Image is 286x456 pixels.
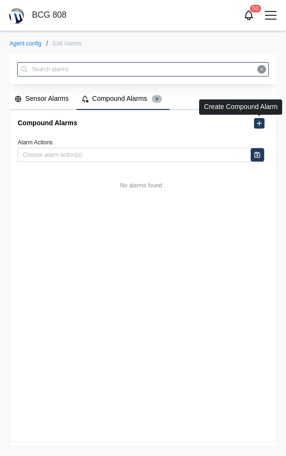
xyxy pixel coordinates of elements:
[250,5,261,12] div: 50
[156,96,158,102] span: 0
[10,41,42,46] a: Agent config
[53,41,82,46] div: Edit Alarms
[112,181,169,190] div: No alarms found
[18,118,77,128] h6: Compound Alarms
[46,40,48,47] div: /
[25,94,69,104] div: Sensor Alarms
[32,9,66,22] div: BCG 808
[7,6,26,25] img: Mobile Logo
[23,152,95,159] input: Choose alarm action(s)
[18,138,53,147] label: Alarm Actions
[92,94,147,104] div: Compound Alarms
[17,62,269,76] input: Search alarms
